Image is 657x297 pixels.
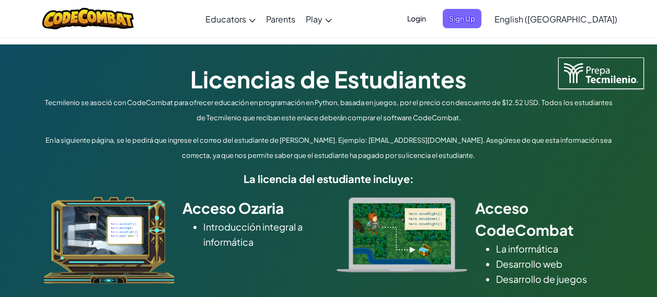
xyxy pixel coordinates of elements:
img: Tecmilenio logo [558,58,644,89]
h1: Licencias de Estudiantes [41,63,616,95]
img: type_real_code.png [337,197,467,272]
li: Introducción integral a informática [203,219,321,249]
h2: Acceso Ozaria [182,197,321,219]
a: Play [301,5,337,33]
a: English ([GEOGRAPHIC_DATA]) [489,5,623,33]
img: CodeCombat logo [42,8,134,29]
span: English ([GEOGRAPHIC_DATA]) [494,14,617,25]
li: La informática [496,241,614,256]
a: Educators [200,5,261,33]
p: En la siguiente página, se le pedirá que ingrese el correo del estudiante de [PERSON_NAME]. Ejemp... [41,133,616,163]
h2: Acceso CodeCombat [475,197,614,241]
li: Desarrollo de juegos [496,271,614,287]
img: ozaria_acodus.png [44,197,175,284]
span: Play [306,14,322,25]
button: Login [401,9,432,28]
p: Tecmilenio se asoció con CodeCombat para ofrecer educación en programación en Python, basada en j... [41,95,616,125]
button: Sign Up [443,9,481,28]
li: Desarrollo web [496,256,614,271]
a: Parents [261,5,301,33]
span: Educators [205,14,246,25]
h5: La licencia del estudiante incluye: [41,170,616,187]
